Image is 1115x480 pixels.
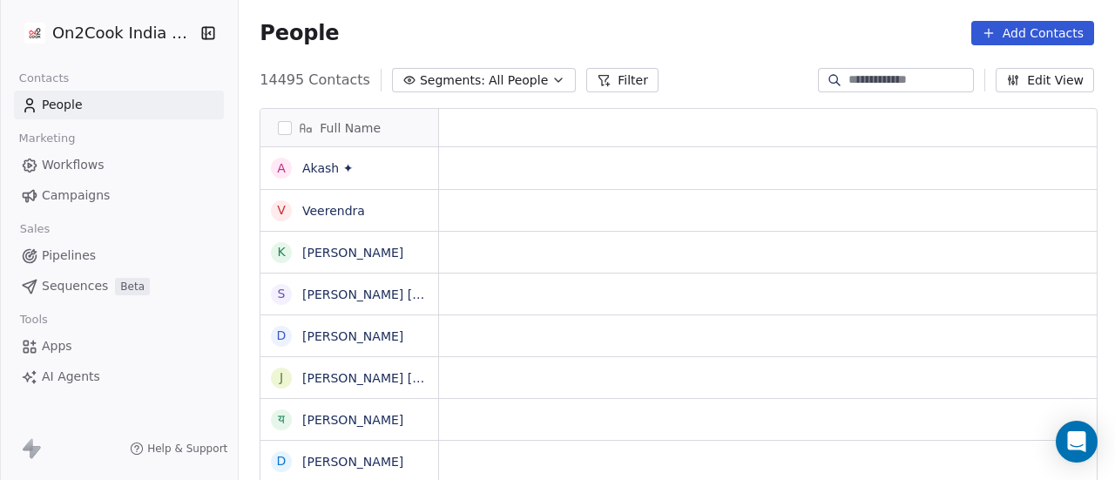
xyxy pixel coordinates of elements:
[278,285,286,303] div: S
[320,119,381,137] span: Full Name
[115,278,150,295] span: Beta
[260,70,370,91] span: 14495 Contacts
[52,22,196,44] span: On2Cook India Pvt. Ltd.
[14,151,224,179] a: Workflows
[489,71,548,90] span: All People
[14,181,224,210] a: Campaigns
[302,246,403,260] a: [PERSON_NAME]
[278,201,287,220] div: V
[302,161,353,175] a: Akash ✦
[420,71,485,90] span: Segments:
[277,327,287,345] div: D
[14,332,224,361] a: Apps
[42,186,110,205] span: Campaigns
[42,337,72,355] span: Apps
[14,362,224,391] a: AI Agents
[21,18,188,48] button: On2Cook India Pvt. Ltd.
[260,20,339,46] span: People
[302,413,403,427] a: [PERSON_NAME]
[11,125,83,152] span: Marketing
[42,247,96,265] span: Pipelines
[278,410,285,429] div: य
[996,68,1094,92] button: Edit View
[302,371,509,385] a: [PERSON_NAME] [PERSON_NAME]
[42,368,100,386] span: AI Agents
[24,23,45,44] img: on2cook%20logo-04%20copy.jpg
[302,329,403,343] a: [PERSON_NAME]
[280,368,283,387] div: J
[278,159,287,178] div: A
[260,109,438,146] div: Full Name
[42,96,83,114] span: People
[12,216,57,242] span: Sales
[302,287,509,301] a: [PERSON_NAME] [PERSON_NAME]
[130,442,227,456] a: Help & Support
[42,156,105,174] span: Workflows
[147,442,227,456] span: Help & Support
[42,277,108,295] span: Sequences
[14,241,224,270] a: Pipelines
[586,68,659,92] button: Filter
[14,91,224,119] a: People
[302,204,365,218] a: Veerendra
[277,452,287,470] div: D
[302,455,403,469] a: [PERSON_NAME]
[11,65,77,91] span: Contacts
[971,21,1094,45] button: Add Contacts
[1056,421,1098,463] div: Open Intercom Messenger
[278,243,286,261] div: K
[14,272,224,301] a: SequencesBeta
[12,307,55,333] span: Tools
